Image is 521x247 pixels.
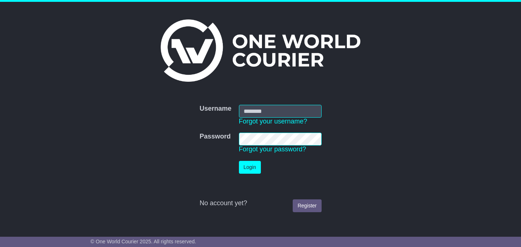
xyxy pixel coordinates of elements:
[199,199,321,207] div: No account yet?
[293,199,321,212] a: Register
[239,118,307,125] a: Forgot your username?
[90,239,196,244] span: © One World Courier 2025. All rights reserved.
[199,133,230,141] label: Password
[239,161,261,174] button: Login
[161,19,360,82] img: One World
[199,105,231,113] label: Username
[239,145,306,153] a: Forgot your password?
